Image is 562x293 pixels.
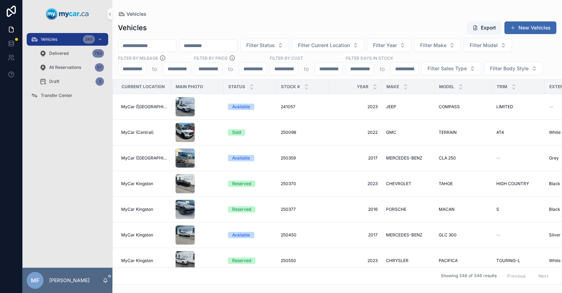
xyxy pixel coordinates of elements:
[292,39,364,52] button: Select Button
[281,181,296,187] span: 250370
[46,8,89,20] img: App logo
[496,232,501,238] span: --
[304,65,309,73] p: to
[496,232,541,238] a: --
[232,232,250,238] div: Available
[439,104,488,110] a: COMPASS
[96,77,104,86] div: 3
[228,155,272,161] a: Available
[490,65,529,72] span: Filter Body Style
[333,207,378,212] a: 2016
[228,65,233,73] p: to
[386,155,423,161] span: MERCEDES-BENZ
[386,104,430,110] a: JEEP
[333,104,378,110] span: 2023
[333,130,378,135] a: 2022
[504,21,556,34] button: New Vehicles
[281,181,325,187] a: 250370
[228,104,272,110] a: Available
[27,33,108,46] a: Vehicles346
[549,104,553,110] span: --
[496,258,520,263] span: TOURING-L
[31,276,39,285] span: MF
[121,130,153,135] span: MyCar (Central)
[232,206,251,213] div: Reserved
[118,11,146,18] a: Vehicles
[121,181,167,187] a: MyCar Kingston
[549,155,559,161] span: Grey
[496,155,501,161] span: --
[496,207,499,212] span: S
[386,181,430,187] a: CHEVROLET
[357,84,368,90] span: Year
[497,84,507,90] span: Trim
[386,232,423,238] span: MERCEDES-BENZ
[386,258,409,263] span: CHRYSLER
[496,155,541,161] a: --
[121,207,153,212] span: MyCar Kingston
[281,104,295,110] span: 241057
[439,232,457,238] span: GLC 300
[386,104,396,110] span: JEEP
[281,155,325,161] a: 250359
[194,55,228,61] label: FILTER BY PRICE
[496,207,541,212] a: S
[484,62,543,75] button: Select Button
[439,130,488,135] a: TERRAIN
[386,84,399,90] span: Make
[333,232,378,238] a: 2017
[496,104,513,110] span: LIMITED
[386,181,411,187] span: CHEVROLET
[240,39,289,52] button: Select Button
[386,130,396,135] span: GMC
[496,258,541,263] a: TOURING-L
[386,130,430,135] a: GMC
[232,181,251,187] div: Reserved
[35,47,108,60] a: Delivered783
[439,155,488,161] a: CLA 250
[549,258,561,263] span: White
[27,89,108,102] a: Transfer Center
[333,155,378,161] a: 2017
[333,181,378,187] span: 2023
[232,129,241,136] div: Sold
[121,104,167,110] span: MyCar ([GEOGRAPHIC_DATA])
[549,181,560,187] span: Black
[121,258,167,263] a: MyCar Kingston
[464,39,512,52] button: Select Button
[441,273,497,279] span: Showing 346 of 346 results
[386,258,430,263] a: CHRYSLER
[95,63,104,72] div: 57
[49,51,68,56] span: Delivered
[380,65,385,73] p: to
[298,42,350,49] span: Filter Current Location
[281,207,296,212] span: 250377
[228,129,272,136] a: Sold
[373,42,397,49] span: Filter Year
[386,155,430,161] a: MERCEDES-BENZ
[386,207,430,212] a: PORSCHE
[470,42,498,49] span: Filter Model
[246,42,275,49] span: Filter Status
[41,37,57,42] span: Vehicles
[281,84,300,90] span: Stock #
[228,181,272,187] a: Reserved
[439,181,453,187] span: TAHOE
[281,258,325,263] a: 250550
[232,258,251,264] div: Reserved
[121,232,153,238] span: MyCar Kingston
[439,104,460,110] span: COMPASS
[496,104,541,110] a: LIMITED
[122,84,165,90] span: Current Location
[346,55,393,61] label: Filter Days In Stock
[228,84,245,90] span: Status
[121,155,167,161] a: MyCar ([GEOGRAPHIC_DATA])
[41,93,72,98] span: Transfer Center
[439,207,488,212] a: MACAN
[228,206,272,213] a: Reserved
[439,181,488,187] a: TAHOE
[333,258,378,263] span: 2023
